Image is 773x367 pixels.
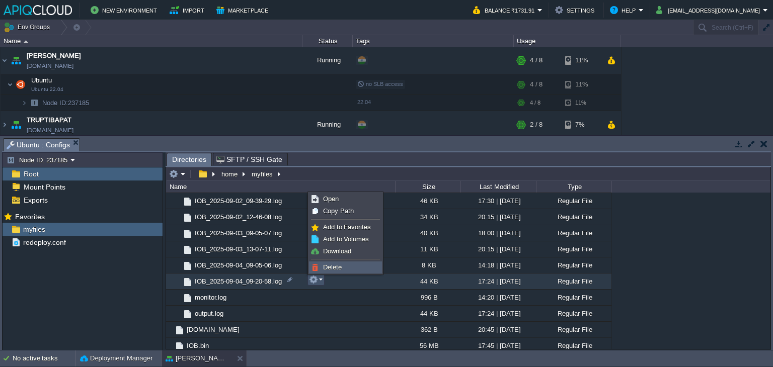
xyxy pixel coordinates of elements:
[41,99,91,107] a: Node ID:237185
[193,245,283,253] span: IOB_2025-09-03_13-07-11.log
[182,244,193,255] img: AMDAwAAAACH5BAEAAAAALAAAAAABAAEAAAICRAEAOw==
[4,20,53,34] button: Env Groups
[193,261,283,269] a: IOB_2025-09-04_09-05-06.log
[22,169,40,178] a: Root
[536,225,611,241] div: Regular File
[537,181,611,193] div: Type
[216,4,271,16] button: Marketplace
[91,4,160,16] button: New Environment
[193,197,283,205] span: IOB_2025-09-02_09-39-29.log
[395,290,460,305] div: 996 B
[310,234,381,245] a: Add to Volumes
[13,212,46,221] span: Favorites
[31,86,63,93] span: Ubuntu 22.04
[460,338,536,353] div: 17:45 | [DATE]
[80,353,152,363] button: Deployment Manager
[530,95,540,111] div: 4 / 8
[27,95,41,111] img: AMDAwAAAACH5BAEAAAAALAAAAAABAAEAAAICRAEAOw==
[193,293,228,302] a: monitor.log
[310,194,381,205] a: Open
[182,309,193,320] img: AMDAwAAAACH5BAEAAAAALAAAAAABAAEAAAICRAEAOw==
[174,325,185,336] img: AMDAwAAAACH5BAEAAAAALAAAAAABAAEAAAICRAEAOw==
[27,51,81,61] span: [PERSON_NAME]
[250,169,275,178] button: myfiles
[357,81,403,87] span: no SLB access
[182,212,193,223] img: AMDAwAAAACH5BAEAAAAALAAAAAABAAEAAAICRAEAOw==
[323,247,351,255] span: Download
[473,4,537,16] button: Balance ₹1731.91
[185,325,241,334] a: [DOMAIN_NAME]
[7,74,13,95] img: AMDAwAAAACH5BAEAAAAALAAAAAABAAEAAAICRAEAOw==
[7,155,70,164] button: Node ID: 237185
[182,228,193,239] img: AMDAwAAAACH5BAEAAAAALAAAAAABAAEAAAICRAEAOw==
[536,290,611,305] div: Regular File
[174,273,182,289] img: AMDAwAAAACH5BAEAAAAALAAAAAABAAEAAAICRAEAOw==
[395,273,460,289] div: 44 KB
[303,35,352,47] div: Status
[310,262,381,273] a: Delete
[193,277,283,286] a: IOB_2025-09-04_09-20-58.log
[530,47,543,74] div: 4 / 8
[27,115,71,125] a: TRUPTIBAPAT
[565,74,598,95] div: 11%
[220,169,240,178] button: home
[174,193,182,209] img: AMDAwAAAACH5BAEAAAAALAAAAAABAAEAAAICRAEAOw==
[22,182,67,192] a: Mount Points
[536,241,611,257] div: Regular File
[185,341,210,350] a: IOB.bin
[30,76,53,84] span: Ubuntu
[9,111,23,138] img: AMDAwAAAACH5BAEAAAAALAAAAAABAAEAAAICRAEAOw==
[27,61,73,71] a: [DOMAIN_NAME]
[460,193,536,209] div: 17:30 | [DATE]
[182,293,193,304] img: AMDAwAAAACH5BAEAAAAALAAAAAABAAEAAAICRAEAOw==
[27,125,73,135] a: [DOMAIN_NAME]
[460,209,536,225] div: 20:15 | [DATE]
[174,209,182,225] img: AMDAwAAAACH5BAEAAAAALAAAAAABAAEAAAICRAEAOw==
[174,306,182,321] img: AMDAwAAAACH5BAEAAAAALAAAAAABAAEAAAICRAEAOw==
[530,111,543,138] div: 2 / 8
[536,338,611,353] div: Regular File
[536,257,611,273] div: Regular File
[182,260,193,271] img: AMDAwAAAACH5BAEAAAAALAAAAAABAAEAAAICRAEAOw==
[166,338,174,353] img: AMDAwAAAACH5BAEAAAAALAAAAAABAAEAAAICRAEAOw==
[4,5,72,15] img: APIQCloud
[193,213,283,221] a: IOB_2025-09-02_12-46-08.log
[21,238,67,247] span: redeploy.conf
[536,209,611,225] div: Regular File
[302,47,353,74] div: Running
[24,40,28,43] img: AMDAwAAAACH5BAEAAAAALAAAAAABAAEAAAICRAEAOw==
[461,181,536,193] div: Last Modified
[323,235,369,243] span: Add to Volumes
[22,196,49,205] span: Exports
[460,225,536,241] div: 18:00 | [DATE]
[174,341,185,352] img: AMDAwAAAACH5BAEAAAAALAAAAAABAAEAAAICRAEAOw==
[302,111,353,138] div: Running
[395,338,460,353] div: 56 MB
[21,225,47,234] a: myfiles
[174,225,182,241] img: AMDAwAAAACH5BAEAAAAALAAAAAABAAEAAAICRAEAOw==
[565,47,598,74] div: 11%
[30,76,53,84] a: UbuntuUbuntu 22.04
[13,213,46,221] a: Favorites
[536,322,611,337] div: Regular File
[530,74,543,95] div: 4 / 8
[1,35,302,47] div: Name
[174,290,182,305] img: AMDAwAAAACH5BAEAAAAALAAAAAABAAEAAAICRAEAOw==
[193,229,283,237] a: IOB_2025-09-03_09-05-07.log
[172,153,206,166] span: Directories
[7,139,70,151] span: Ubuntu : Configs
[323,195,339,203] span: Open
[565,111,598,138] div: 7%
[9,47,23,74] img: AMDAwAAAACH5BAEAAAAALAAAAAABAAEAAAICRAEAOw==
[460,306,536,321] div: 17:24 | [DATE]
[536,193,611,209] div: Regular File
[182,277,193,288] img: AMDAwAAAACH5BAEAAAAALAAAAAABAAEAAAICRAEAOw==
[174,257,182,273] img: AMDAwAAAACH5BAEAAAAALAAAAAABAAEAAAICRAEAOw==
[193,309,225,318] a: output.log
